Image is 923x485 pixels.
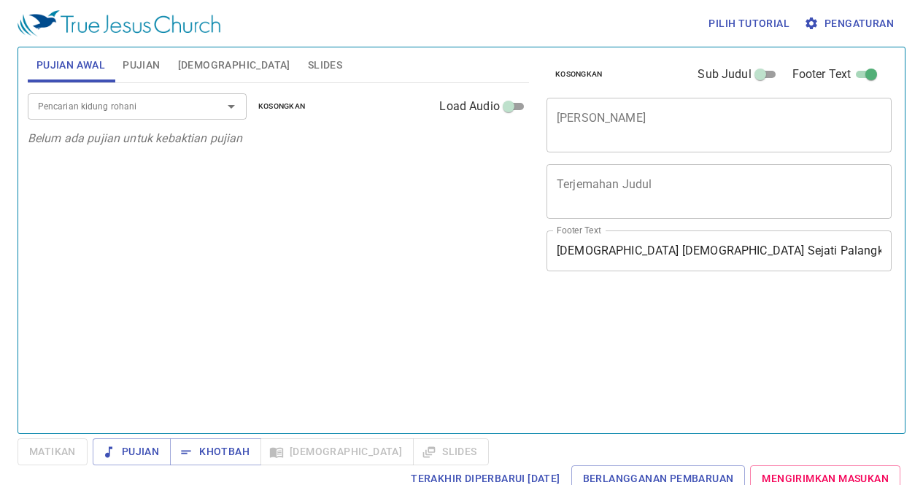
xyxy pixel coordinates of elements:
[708,15,789,33] span: Pilih tutorial
[36,56,105,74] span: Pujian Awal
[250,98,314,115] button: Kosongkan
[182,443,250,461] span: Khotbah
[792,66,851,83] span: Footer Text
[18,10,220,36] img: True Jesus Church
[703,10,795,37] button: Pilih tutorial
[801,10,900,37] button: Pengaturan
[258,100,306,113] span: Kosongkan
[28,131,243,145] i: Belum ada pujian untuk kebaktian pujian
[308,56,342,74] span: Slides
[221,96,242,117] button: Open
[439,98,500,115] span: Load Audio
[123,56,160,74] span: Pujian
[178,56,290,74] span: [DEMOGRAPHIC_DATA]
[698,66,751,83] span: Sub Judul
[93,438,171,465] button: Pujian
[547,66,611,83] button: Kosongkan
[104,443,159,461] span: Pujian
[170,438,261,465] button: Khotbah
[807,15,894,33] span: Pengaturan
[541,287,824,432] iframe: from-child
[555,68,603,81] span: Kosongkan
